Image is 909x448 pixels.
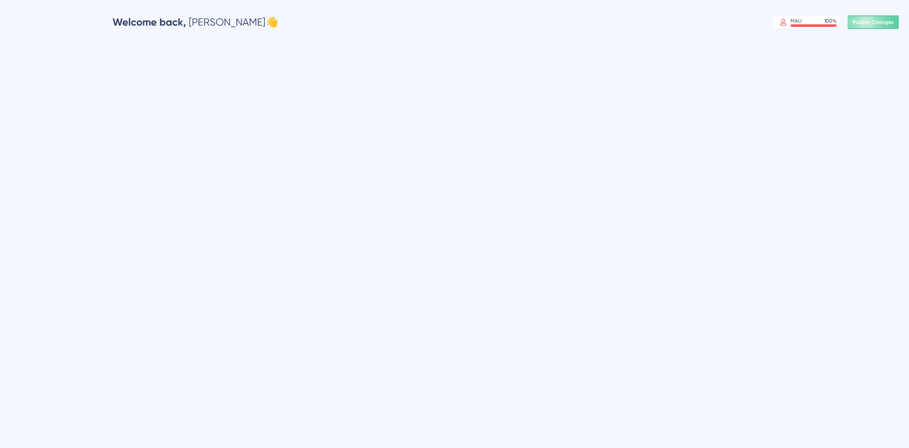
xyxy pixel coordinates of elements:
[824,17,837,24] div: 100 %
[113,15,278,29] div: [PERSON_NAME] 👋
[848,15,899,29] button: Publish Changes
[113,16,186,28] span: Welcome back,
[791,17,802,24] div: MAU
[853,19,894,26] span: Publish Changes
